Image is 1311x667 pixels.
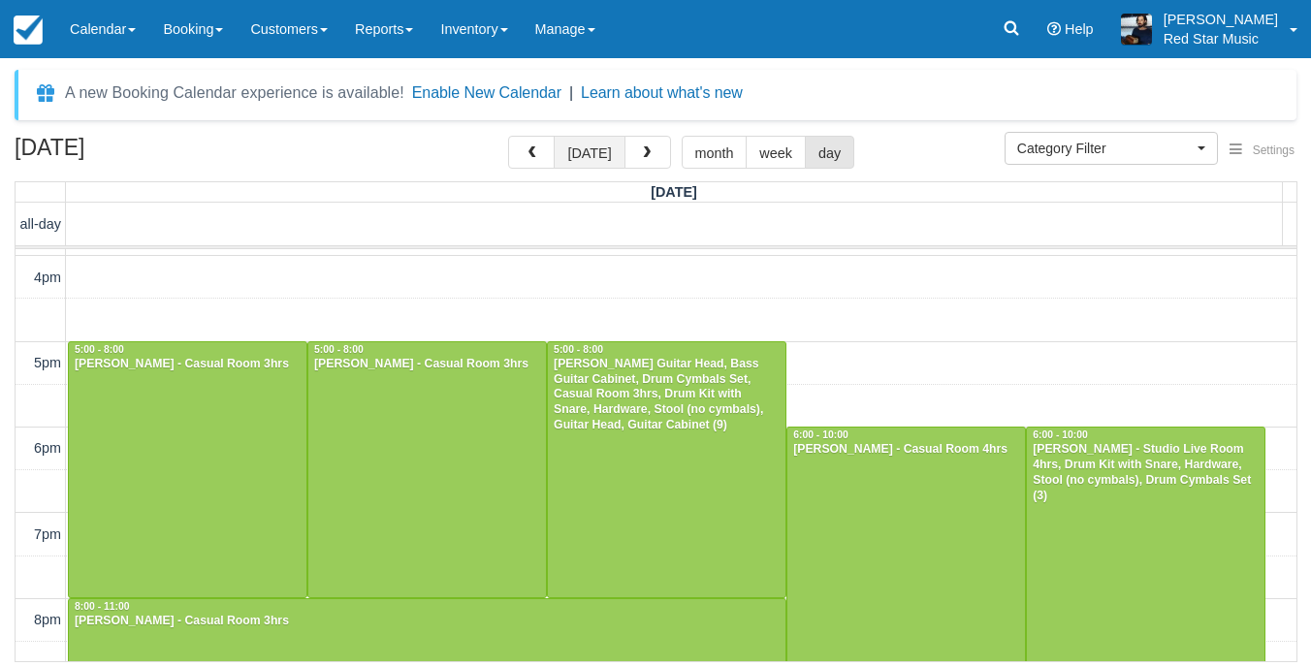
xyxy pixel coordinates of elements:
span: 7pm [34,526,61,542]
div: [PERSON_NAME] - Studio Live Room 4hrs, Drum Kit with Snare, Hardware, Stool (no cymbals), Drum Cy... [1032,442,1260,504]
button: [DATE] [554,136,624,169]
div: [PERSON_NAME] Guitar Head, Bass Guitar Cabinet, Drum Cymbals Set, Casual Room 3hrs, Drum Kit with... [553,357,781,433]
span: 5:00 - 8:00 [314,344,364,355]
p: Red Star Music [1164,29,1278,48]
span: Help [1065,21,1094,37]
img: checkfront-main-nav-mini-logo.png [14,16,43,45]
a: Learn about what's new [581,84,743,101]
div: [PERSON_NAME] - Casual Room 3hrs [74,357,302,372]
span: 5:00 - 8:00 [554,344,603,355]
button: week [746,136,806,169]
span: Category Filter [1017,139,1193,158]
button: Category Filter [1005,132,1218,165]
div: [PERSON_NAME] - Casual Room 3hrs [74,614,781,629]
div: A new Booking Calendar experience is available! [65,81,404,105]
span: Settings [1253,143,1295,157]
img: A1 [1121,14,1152,45]
p: [PERSON_NAME] [1164,10,1278,29]
span: 8:00 - 11:00 [75,601,130,612]
button: Settings [1218,137,1306,165]
a: 5:00 - 8:00[PERSON_NAME] Guitar Head, Bass Guitar Cabinet, Drum Cymbals Set, Casual Room 3hrs, Dr... [547,341,786,598]
span: 5:00 - 8:00 [75,344,124,355]
span: [DATE] [651,184,697,200]
button: Enable New Calendar [412,83,561,103]
i: Help [1047,22,1061,36]
span: 5pm [34,355,61,370]
div: [PERSON_NAME] - Casual Room 4hrs [792,442,1020,458]
a: 5:00 - 8:00[PERSON_NAME] - Casual Room 3hrs [68,341,307,598]
a: 5:00 - 8:00[PERSON_NAME] - Casual Room 3hrs [307,341,547,598]
button: day [805,136,854,169]
span: 4pm [34,270,61,285]
span: 8pm [34,612,61,627]
div: [PERSON_NAME] - Casual Room 3hrs [313,357,541,372]
span: 6:00 - 10:00 [1033,429,1088,440]
span: | [569,84,573,101]
button: month [682,136,748,169]
span: 6pm [34,440,61,456]
span: all-day [20,216,61,232]
span: 6:00 - 10:00 [793,429,848,440]
h2: [DATE] [15,136,260,172]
